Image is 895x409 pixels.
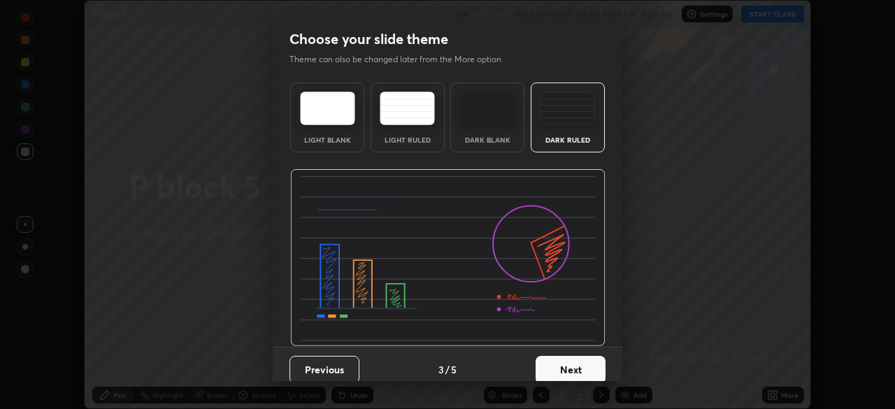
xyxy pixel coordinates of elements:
[299,136,355,143] div: Light Blank
[380,136,436,143] div: Light Ruled
[445,362,450,377] h4: /
[540,136,596,143] div: Dark Ruled
[300,92,355,125] img: lightTheme.e5ed3b09.svg
[451,362,457,377] h4: 5
[380,92,435,125] img: lightRuledTheme.5fabf969.svg
[289,53,516,66] p: Theme can also be changed later from the More option
[289,30,448,48] h2: Choose your slide theme
[536,356,606,384] button: Next
[540,92,595,125] img: darkRuledTheme.de295e13.svg
[289,356,359,384] button: Previous
[290,169,606,347] img: darkRuledThemeBanner.864f114c.svg
[460,92,515,125] img: darkTheme.f0cc69e5.svg
[459,136,515,143] div: Dark Blank
[438,362,444,377] h4: 3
